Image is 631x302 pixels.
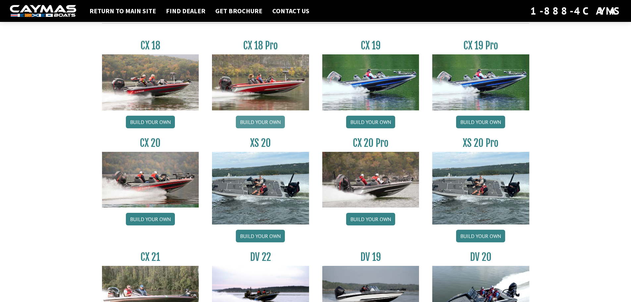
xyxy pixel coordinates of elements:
h3: CX 19 [322,39,419,52]
a: Build your own [126,213,175,225]
h3: DV 22 [212,251,309,263]
img: CX-20Pro_thumbnail.jpg [322,152,419,208]
a: Build your own [346,116,395,128]
a: Build your own [126,116,175,128]
a: Build your own [456,116,505,128]
img: white-logo-c9c8dbefe5ff5ceceb0f0178aa75bf4bb51f6bca0971e226c86eb53dfe498488.png [10,5,76,17]
h3: DV 19 [322,251,419,263]
a: Return to main site [86,7,159,15]
img: CX-20_thumbnail.jpg [102,152,199,208]
img: XS_20_resized.jpg [432,152,529,224]
h3: CX 20 [102,137,199,149]
img: CX-18SS_thumbnail.jpg [212,54,309,110]
h3: CX 20 Pro [322,137,419,149]
img: CX19_thumbnail.jpg [322,54,419,110]
h3: DV 20 [432,251,529,263]
div: 1-888-4CAYMAS [530,4,621,18]
img: CX-18S_thumbnail.jpg [102,54,199,110]
img: XS_20_resized.jpg [212,152,309,224]
img: CX19_thumbnail.jpg [432,54,529,110]
h3: CX 18 [102,39,199,52]
a: Build your own [236,230,285,242]
h3: XS 20 [212,137,309,149]
a: Build your own [236,116,285,128]
a: Build your own [456,230,505,242]
h3: CX 21 [102,251,199,263]
h3: XS 20 Pro [432,137,529,149]
a: Get Brochure [212,7,266,15]
a: Contact Us [269,7,313,15]
h3: CX 18 Pro [212,39,309,52]
a: Find Dealer [163,7,209,15]
a: Build your own [346,213,395,225]
h3: CX 19 Pro [432,39,529,52]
